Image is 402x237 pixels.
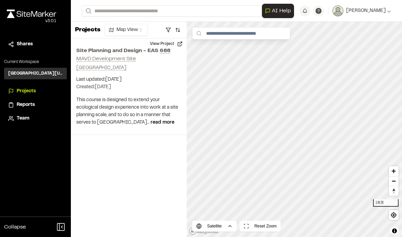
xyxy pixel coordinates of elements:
h3: [GEOGRAPHIC_DATA][US_STATE] SEAS-EAS 688 Site Planning and Design [8,70,63,77]
p: This course is designed to extend your ecological design experience into work at a site planning ... [76,96,181,126]
span: [PERSON_NAME] [346,7,386,15]
a: Shares [8,41,63,48]
span: read more [151,121,174,125]
button: Zoom in [389,166,399,176]
a: Reports [8,101,63,109]
span: Shares [17,41,33,48]
p: Current Workspace [4,59,67,65]
div: Open AI Assistant [262,4,297,18]
span: AI Help [272,7,291,15]
button: View Project [146,38,187,49]
div: Oh geez...please don't... [7,18,56,24]
p: Created: [DATE] [76,83,181,91]
p: Projects [75,26,100,35]
button: Reset bearing to north [389,186,399,196]
img: rebrand.png [7,10,56,18]
img: User [333,5,343,16]
span: Reports [17,101,35,109]
button: Open AI Assistant [262,4,294,18]
span: Collapse [4,223,26,231]
p: Last updated: [DATE] [76,76,181,83]
button: Search [82,5,94,17]
button: Find my location [389,210,399,220]
div: 1英里 [373,199,399,207]
button: Satellite [192,221,237,232]
h2: Site Planning and Design - EAS [76,47,181,55]
a: Team [8,115,63,122]
button: Zoom out [389,176,399,186]
a: Mapbox logo [189,227,219,235]
button: Reset Zoom [239,221,281,232]
button: Toggle attribution [390,227,399,235]
span: Team [17,115,29,122]
a: Projects [8,88,63,95]
button: [PERSON_NAME] [333,5,391,16]
span: Projects [17,88,36,95]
